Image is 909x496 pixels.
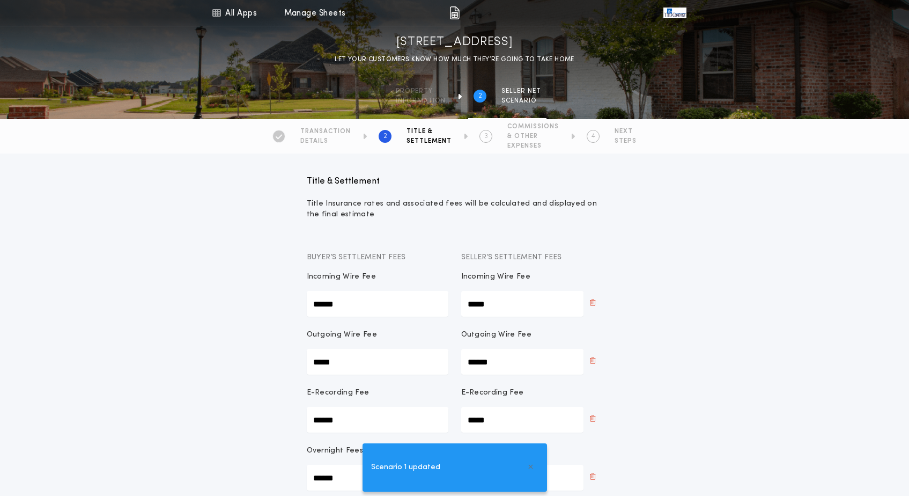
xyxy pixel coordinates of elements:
[307,175,603,188] p: Title & Settlement
[307,252,448,263] p: Buyer’s Settlement Fees
[507,142,559,150] span: EXPENSES
[396,34,513,51] h1: [STREET_ADDRESS]
[307,272,376,282] p: Incoming Wire Fee
[507,132,559,141] span: & OTHER
[461,407,583,433] input: E-Recording Fee
[461,330,531,340] p: Outgoing Wire Fee
[307,291,448,317] input: Incoming Wire Fee
[461,349,583,375] input: Outgoing Wire Fee
[307,349,448,375] input: Outgoing Wire Fee
[300,127,351,136] span: TRANSACTION
[383,132,387,141] h2: 2
[484,132,488,141] h2: 3
[396,97,446,105] span: information
[615,137,637,145] span: STEPS
[501,97,541,105] span: SCENARIO
[307,407,448,433] input: E-Recording Fee
[507,122,559,131] span: COMMISSIONS
[615,127,637,136] span: NEXT
[300,137,351,145] span: DETAILS
[461,272,530,282] p: Incoming Wire Fee
[592,132,595,141] h2: 4
[449,6,460,19] img: img
[371,462,440,473] span: Scenario 1 updated
[501,87,541,96] span: SELLER NET
[461,291,583,317] input: Incoming Wire Fee
[461,388,524,398] p: E-Recording Fee
[335,54,574,65] p: LET YOUR CUSTOMERS KNOW HOW MUCH THEY’RE GOING TO TAKE HOME
[407,137,452,145] span: SETTLEMENT
[307,199,603,220] h1: Title Insurance rates and associated fees will be calculated and displayed on the final estimate
[461,252,603,263] p: Seller’s Settlement Fees
[307,330,377,340] p: Outgoing Wire Fee
[396,87,446,96] span: Property
[407,127,452,136] span: TITLE &
[307,388,369,398] p: E-Recording Fee
[478,92,482,100] h2: 2
[663,8,686,18] img: vs-icon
